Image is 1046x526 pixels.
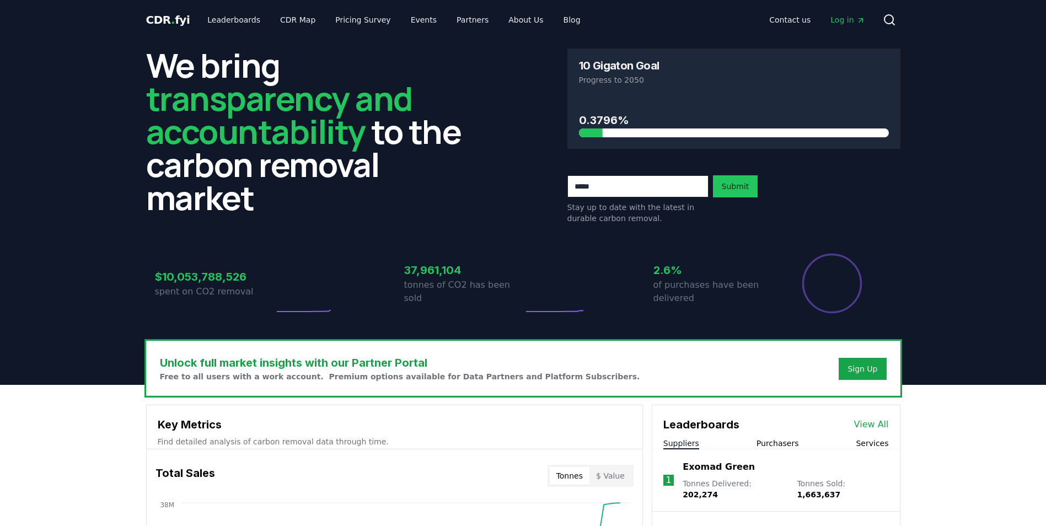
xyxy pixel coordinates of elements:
p: Tonnes Sold : [797,478,888,500]
p: tonnes of CO2 has been sold [404,278,523,305]
a: Exomad Green [683,460,755,474]
p: Tonnes Delivered : [683,478,786,500]
a: Sign Up [847,363,877,374]
a: CDR Map [271,10,324,30]
button: $ Value [589,467,631,485]
h3: Unlock full market insights with our Partner Portal [160,355,640,371]
nav: Main [760,10,873,30]
button: Services [856,438,888,449]
button: Suppliers [663,438,699,449]
a: Events [402,10,446,30]
button: Tonnes [550,467,589,485]
a: Pricing Survey [326,10,399,30]
h3: 37,961,104 [404,262,523,278]
p: of purchases have been delivered [653,278,773,305]
a: Leaderboards [199,10,269,30]
div: Percentage of sales delivered [801,253,863,314]
span: 202,274 [683,490,718,499]
h3: 10 Gigaton Goal [579,60,659,71]
h3: 2.6% [653,262,773,278]
a: Contact us [760,10,819,30]
button: Sign Up [839,358,886,380]
nav: Main [199,10,589,30]
a: Log in [822,10,873,30]
p: spent on CO2 removal [155,285,274,298]
h3: 0.3796% [579,112,889,128]
button: Purchasers [757,438,799,449]
span: CDR fyi [146,13,190,26]
a: CDR.fyi [146,12,190,28]
p: Stay up to date with the latest in durable carbon removal. [567,202,709,224]
p: 1 [666,474,671,487]
span: Log in [830,14,865,25]
button: Submit [713,175,758,197]
a: Blog [555,10,589,30]
span: transparency and accountability [146,76,412,154]
a: About Us [500,10,552,30]
p: Find detailed analysis of carbon removal data through time. [158,436,631,447]
h2: We bring to the carbon removal market [146,49,479,214]
p: Free to all users with a work account. Premium options available for Data Partners and Platform S... [160,371,640,382]
a: Partners [448,10,497,30]
span: 1,663,637 [797,490,840,499]
p: Progress to 2050 [579,74,889,85]
h3: Key Metrics [158,416,631,433]
tspan: 38M [160,501,174,509]
h3: Total Sales [155,465,215,487]
h3: Leaderboards [663,416,739,433]
span: . [171,13,175,26]
a: View All [854,418,889,431]
h3: $10,053,788,526 [155,269,274,285]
